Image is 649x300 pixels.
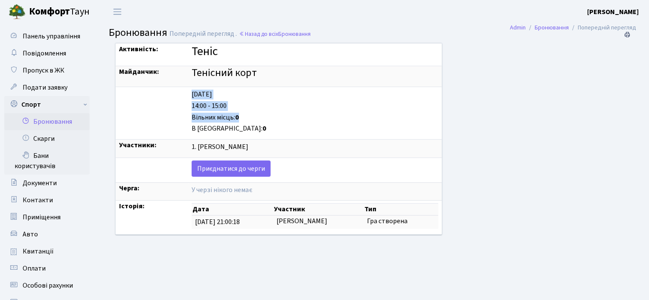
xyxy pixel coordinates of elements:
[23,32,80,41] span: Панель управління
[169,29,237,38] span: Попередній перегляд .
[4,277,90,294] a: Особові рахунки
[119,183,140,193] strong: Черга:
[367,216,407,226] span: Гра створена
[119,67,159,76] strong: Майданчик:
[587,7,639,17] a: [PERSON_NAME]
[569,23,636,32] li: Попередній перегляд
[23,83,67,92] span: Подати заявку
[23,230,38,239] span: Авто
[109,25,167,40] span: Бронювання
[4,147,90,175] a: Бани користувачів
[192,185,252,195] span: У черзі нікого немає
[273,216,364,229] td: [PERSON_NAME]
[23,281,73,290] span: Особові рахунки
[278,30,311,38] span: Бронювання
[23,178,57,188] span: Документи
[29,5,90,19] span: Таун
[4,209,90,226] a: Приміщення
[4,260,90,277] a: Оплати
[192,142,438,152] div: 1. [PERSON_NAME]
[119,201,145,211] strong: Історія:
[364,204,438,216] th: Тип
[23,264,46,273] span: Оплати
[4,243,90,260] a: Квитанції
[23,247,54,256] span: Квитанції
[192,160,271,177] a: Приєднатися до черги
[4,226,90,243] a: Авто
[535,23,569,32] a: Бронювання
[4,79,90,96] a: Подати заявку
[23,213,61,222] span: Приміщення
[239,30,311,38] a: Назад до всіхБронювання
[273,204,364,216] th: Участник
[23,49,66,58] span: Повідомлення
[235,113,239,122] b: 0
[9,3,26,20] img: logo.png
[510,23,526,32] a: Admin
[119,140,157,150] strong: Участники:
[192,101,438,111] div: 14:00 - 15:00
[4,175,90,192] a: Документи
[192,216,273,229] td: [DATE] 21:00:18
[4,96,90,113] a: Спорт
[192,124,438,134] div: В [GEOGRAPHIC_DATA]:
[4,192,90,209] a: Контакти
[4,62,90,79] a: Пропуск в ЖК
[119,44,158,54] strong: Активність:
[107,5,128,19] button: Переключити навігацію
[4,113,90,130] a: Бронювання
[29,5,70,18] b: Комфорт
[497,19,649,37] nav: breadcrumb
[23,66,64,75] span: Пропуск в ЖК
[4,45,90,62] a: Повідомлення
[23,195,53,205] span: Контакти
[262,124,266,133] b: 0
[192,113,438,122] div: Вільних місць:
[192,204,273,216] th: Дата
[4,130,90,147] a: Скарги
[192,67,438,79] h4: Тенісний корт
[192,44,438,59] h3: Теніс
[192,90,438,99] div: [DATE]
[4,28,90,45] a: Панель управління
